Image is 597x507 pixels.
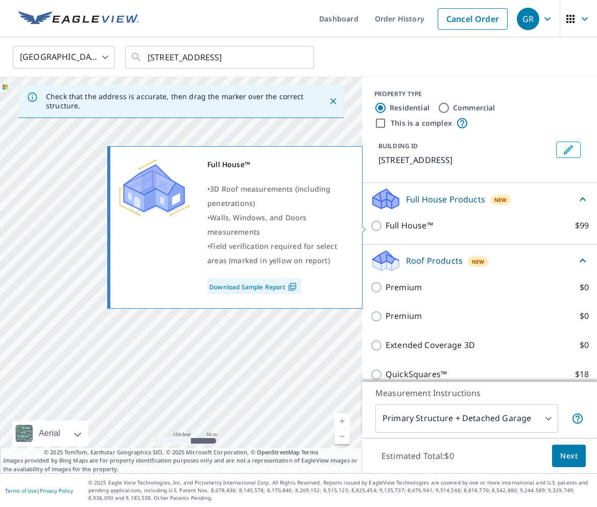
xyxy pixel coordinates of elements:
img: EV Logo [18,11,139,27]
a: Current Level 17, Zoom In [335,413,350,429]
p: BUILDING ID [378,142,418,150]
p: $0 [580,310,589,322]
p: $99 [575,219,589,232]
p: Measurement Instructions [375,387,584,399]
p: [STREET_ADDRESS] [378,154,552,166]
span: New [494,196,507,204]
a: Terms of Use [5,487,37,494]
div: GR [517,8,539,30]
a: Terms [301,448,318,456]
div: Aerial [36,421,63,446]
div: PROPERTY TYPE [374,89,585,99]
div: Roof ProductsNew [370,249,589,273]
button: Close [326,95,340,108]
p: $0 [580,281,589,294]
input: Search by address or latitude-longitude [148,43,293,72]
div: • [207,239,349,268]
a: Current Level 17, Zoom Out [335,429,350,444]
p: $18 [575,368,589,381]
a: Privacy Policy [40,487,73,494]
p: Extended Coverage 3D [386,339,475,352]
a: Cancel Order [438,8,508,30]
button: Edit building 1 [556,142,581,158]
span: © 2025 TomTom, Earthstar Geographics SIO, © 2025 Microsoft Corporation, © [44,448,318,457]
label: This is a complex [391,118,452,128]
p: $0 [580,339,589,352]
label: Commercial [453,103,495,113]
div: • [207,182,349,211]
img: Premium [118,157,189,219]
span: Walls, Windows, and Doors measurements [207,213,306,237]
label: Residential [390,103,429,113]
p: Full House™ [386,219,433,232]
div: Full House™ [207,157,349,172]
p: QuickSquares™ [386,368,447,381]
img: Pdf Icon [285,282,299,291]
div: Full House ProductsNew [370,187,589,211]
span: New [472,258,485,266]
span: Field verification required for select areas (marked in yellow on report) [207,241,337,265]
span: 3D Roof measurements (including penetrations) [207,184,330,208]
p: Estimated Total: $0 [373,445,462,467]
span: Your report will include the primary structure and a detached garage if one exists. [571,412,584,425]
span: Next [560,450,578,463]
p: | [5,488,73,494]
div: [GEOGRAPHIC_DATA] [13,43,115,72]
p: Roof Products [406,255,463,267]
button: Next [552,445,586,468]
a: OpenStreetMap [257,448,300,456]
div: • [207,211,349,239]
a: Download Sample Report [207,278,301,294]
p: Check that the address is accurate, then drag the marker over the correct structure. [46,92,310,110]
div: Primary Structure + Detached Garage [375,404,558,433]
p: © 2025 Eagle View Technologies, Inc. and Pictometry International Corp. All Rights Reserved. Repo... [88,479,592,502]
p: Premium [386,281,422,294]
p: Full House Products [406,193,485,205]
div: Aerial [12,421,88,446]
p: Premium [386,310,422,322]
